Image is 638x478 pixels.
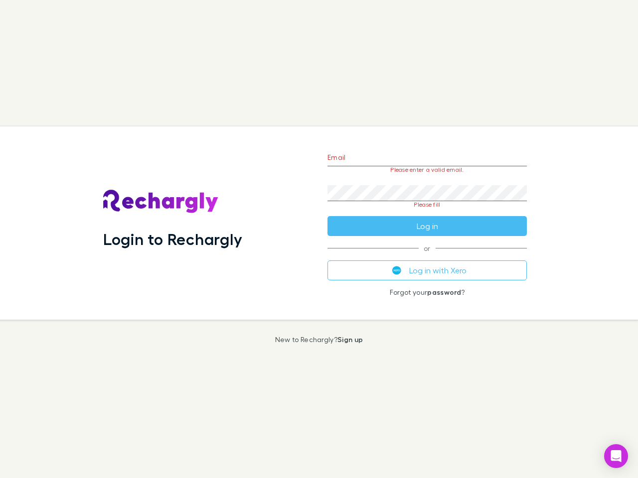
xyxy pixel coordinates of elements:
button: Log in with Xero [327,260,527,280]
h1: Login to Rechargly [103,230,242,248]
a: Sign up [337,335,363,344]
p: Forgot your ? [327,288,527,296]
button: Log in [327,216,527,236]
div: Open Intercom Messenger [604,444,628,468]
p: New to Rechargly? [275,336,363,344]
img: Rechargly's Logo [103,190,219,214]
img: Xero's logo [392,266,401,275]
a: password [427,288,461,296]
span: or [327,248,527,248]
p: Please fill [327,201,527,208]
p: Please enter a valid email. [327,166,527,173]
